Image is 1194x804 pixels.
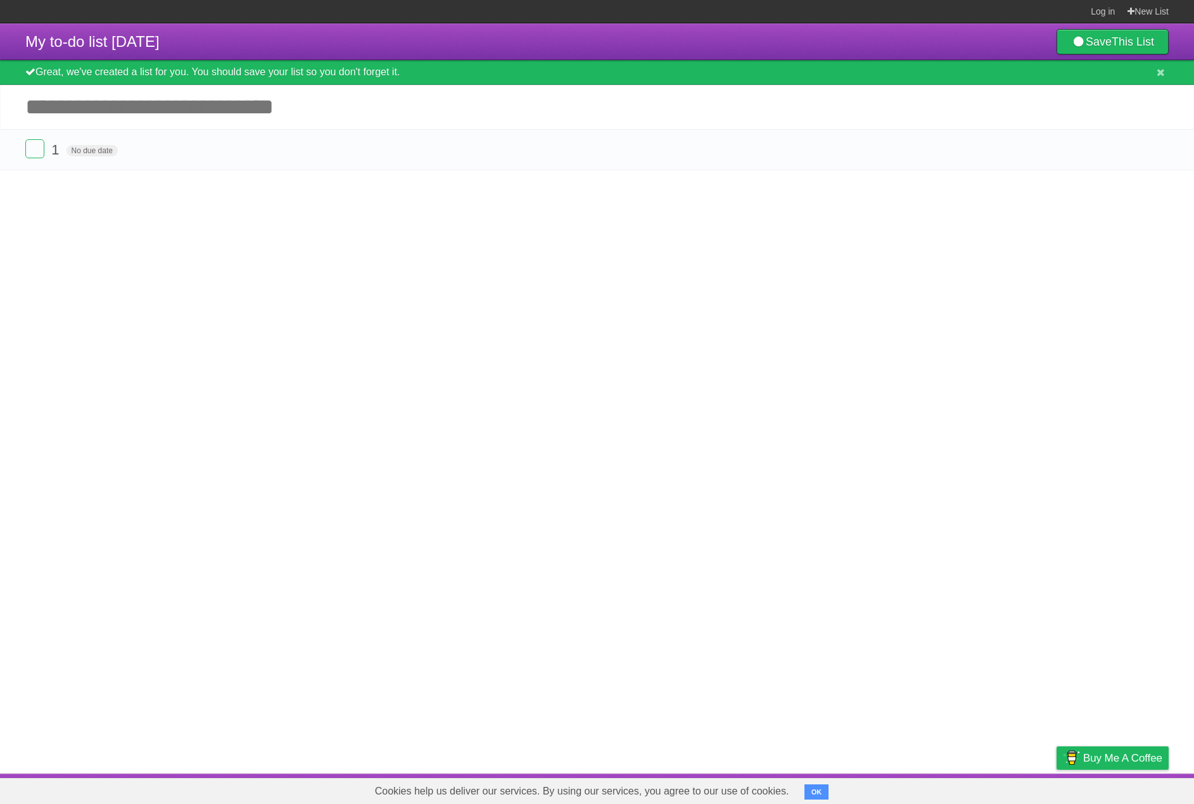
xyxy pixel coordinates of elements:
a: Suggest a feature [1089,777,1169,801]
a: Privacy [1040,777,1073,801]
a: About [888,777,915,801]
a: Terms [997,777,1025,801]
span: 1 [51,142,62,158]
a: Developers [930,777,981,801]
b: This List [1112,35,1154,48]
span: Buy me a coffee [1083,747,1162,769]
a: Buy me a coffee [1057,746,1169,770]
span: No due date [67,145,118,156]
span: My to-do list [DATE] [25,33,160,50]
a: SaveThis List [1057,29,1169,54]
label: Done [25,139,44,158]
button: OK [804,784,829,800]
img: Buy me a coffee [1063,747,1080,769]
span: Cookies help us deliver our services. By using our services, you agree to our use of cookies. [362,779,802,804]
